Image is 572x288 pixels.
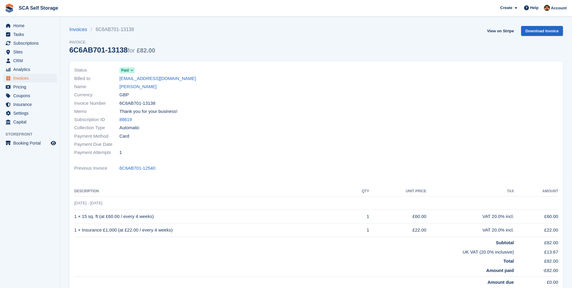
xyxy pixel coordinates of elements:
[74,124,119,131] span: Collection Type
[369,187,426,196] th: Unit Price
[119,100,155,107] span: 6C6AB701-13138
[3,74,57,82] a: menu
[3,48,57,56] a: menu
[3,65,57,74] a: menu
[74,149,119,156] span: Payment Attempts
[3,139,57,147] a: menu
[74,108,119,115] span: Memo
[13,91,49,100] span: Coupons
[121,68,129,73] span: Paid
[119,124,140,131] span: Automatic
[514,246,558,256] td: £13.67
[74,91,119,98] span: Currency
[119,116,132,123] a: 88619
[349,210,369,223] td: 1
[69,26,91,33] a: Invoices
[496,240,514,245] strong: Subtotal
[514,277,558,286] td: £0.00
[74,141,119,148] span: Payment Due Date
[13,56,49,65] span: CRM
[119,165,155,172] a: 6C6AB701-12540
[119,91,129,98] span: GBP
[426,213,514,220] div: VAT 20.0% incl.
[69,46,155,54] div: 6C6AB701-13138
[128,47,134,54] span: for
[50,139,57,147] a: Preview store
[13,100,49,109] span: Insurance
[119,133,129,140] span: Card
[486,268,514,273] strong: Amount paid
[521,26,563,36] a: Download Invoice
[74,201,102,205] span: [DATE] - [DATE]
[514,223,558,237] td: £22.00
[119,83,156,90] a: [PERSON_NAME]
[514,187,558,196] th: Amount
[119,67,135,74] a: Paid
[514,255,558,265] td: £82.00
[3,118,57,126] a: menu
[13,65,49,74] span: Analytics
[13,39,49,47] span: Subscriptions
[514,265,558,277] td: -£82.00
[13,48,49,56] span: Sites
[13,83,49,91] span: Pricing
[485,26,516,36] a: View on Stripe
[119,108,178,115] span: Thank you for your business!
[74,116,119,123] span: Subscription ID
[3,91,57,100] a: menu
[544,5,550,11] img: Sarah Race
[5,4,14,13] img: stora-icon-8386f47178a22dfd0bd8f6a31ec36ba5ce8667c1dd55bd0f319d3a0aa187defe.svg
[74,75,119,82] span: Billed to
[3,21,57,30] a: menu
[349,223,369,237] td: 1
[13,109,49,117] span: Settings
[74,246,514,256] td: UK VAT (20.0% inclusive)
[503,258,514,264] strong: Total
[119,149,122,156] span: 1
[74,83,119,90] span: Name
[3,100,57,109] a: menu
[426,227,514,234] div: VAT 20.0% incl.
[530,5,539,11] span: Help
[3,83,57,91] a: menu
[488,280,514,285] strong: Amount due
[13,30,49,39] span: Tasks
[119,75,196,82] a: [EMAIL_ADDRESS][DOMAIN_NAME]
[74,223,349,237] td: 1 × Insurance £1,000 (at £22.00 / every 4 weeks)
[369,210,426,223] td: £60.00
[69,26,155,33] nav: breadcrumbs
[69,39,155,45] span: Invoice
[3,56,57,65] a: menu
[514,237,558,246] td: £82.00
[426,187,514,196] th: Tax
[74,100,119,107] span: Invoice Number
[13,74,49,82] span: Invoices
[74,210,349,223] td: 1 × 15 sq. ft (at £60.00 / every 4 weeks)
[16,3,61,13] a: SCA Self Storage
[13,139,49,147] span: Booking Portal
[13,21,49,30] span: Home
[74,133,119,140] span: Payment Method
[74,187,349,196] th: Description
[369,223,426,237] td: £22.00
[349,187,369,196] th: QTY
[514,210,558,223] td: £60.00
[5,131,60,137] span: Storefront
[74,67,119,74] span: Status
[3,109,57,117] a: menu
[551,5,567,11] span: Account
[13,118,49,126] span: Capital
[3,30,57,39] a: menu
[74,165,119,172] span: Previous Invoice
[500,5,512,11] span: Create
[3,39,57,47] a: menu
[137,47,155,54] span: £82.00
